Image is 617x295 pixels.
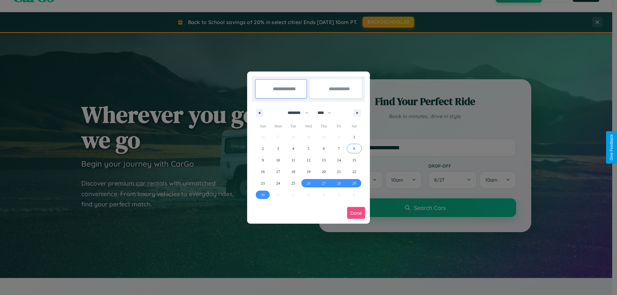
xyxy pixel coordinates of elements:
button: 10 [270,154,285,166]
button: 24 [270,178,285,189]
button: 23 [255,178,270,189]
span: 7 [338,143,340,154]
button: 4 [286,143,301,154]
button: 18 [286,166,301,178]
span: 19 [307,166,310,178]
span: 28 [337,178,341,189]
span: 25 [291,178,295,189]
span: 5 [308,143,309,154]
button: 30 [255,189,270,201]
span: Sun [255,121,270,131]
span: 9 [262,154,264,166]
span: Mon [270,121,285,131]
button: 15 [347,154,362,166]
span: 17 [276,166,280,178]
button: 11 [286,154,301,166]
span: 29 [352,178,356,189]
span: 12 [307,154,310,166]
button: 8 [347,143,362,154]
span: 13 [322,154,326,166]
button: 6 [316,143,331,154]
span: 6 [323,143,325,154]
span: 22 [352,166,356,178]
span: 16 [261,166,265,178]
button: 13 [316,154,331,166]
button: 7 [331,143,346,154]
span: 3 [277,143,279,154]
span: 10 [276,154,280,166]
span: 15 [352,154,356,166]
span: 21 [337,166,341,178]
button: 17 [270,166,285,178]
button: 16 [255,166,270,178]
span: 1 [353,131,355,143]
span: Wed [301,121,316,131]
button: 27 [316,178,331,189]
button: 22 [347,166,362,178]
button: 28 [331,178,346,189]
button: 14 [331,154,346,166]
span: 2 [262,143,264,154]
span: 8 [353,143,355,154]
span: 30 [261,189,265,201]
button: 3 [270,143,285,154]
span: Thu [316,121,331,131]
div: Give Feedback [609,134,614,161]
button: 2 [255,143,270,154]
span: 27 [322,178,326,189]
button: 9 [255,154,270,166]
button: 12 [301,154,316,166]
button: 26 [301,178,316,189]
button: 19 [301,166,316,178]
span: Tue [286,121,301,131]
span: 18 [291,166,295,178]
span: 26 [307,178,310,189]
span: 11 [291,154,295,166]
span: 4 [292,143,294,154]
span: 14 [337,154,341,166]
button: 1 [347,131,362,143]
button: 25 [286,178,301,189]
span: 23 [261,178,265,189]
button: 29 [347,178,362,189]
button: 5 [301,143,316,154]
span: 20 [322,166,326,178]
span: 24 [276,178,280,189]
button: 21 [331,166,346,178]
span: Sat [347,121,362,131]
button: 20 [316,166,331,178]
button: Done [347,207,365,219]
span: Fri [331,121,346,131]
